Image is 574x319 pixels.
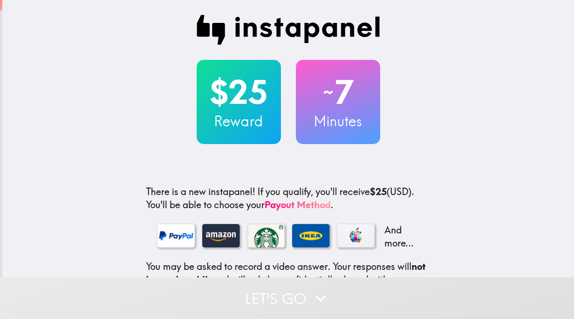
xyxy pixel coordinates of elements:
[146,185,431,211] p: If you qualify, you'll receive (USD) . You'll be able to choose your .
[197,73,281,111] h2: $25
[296,73,380,111] h2: 7
[322,78,335,106] span: ~
[197,111,281,131] h3: Reward
[382,224,419,250] p: And more...
[146,186,255,197] span: There is a new instapanel!
[370,186,387,197] b: $25
[296,111,380,131] h3: Minutes
[197,15,380,45] img: Instapanel
[265,199,331,210] a: Payout Method
[146,260,431,312] p: You may be asked to record a video answer. Your responses will and will only be confidentially sh...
